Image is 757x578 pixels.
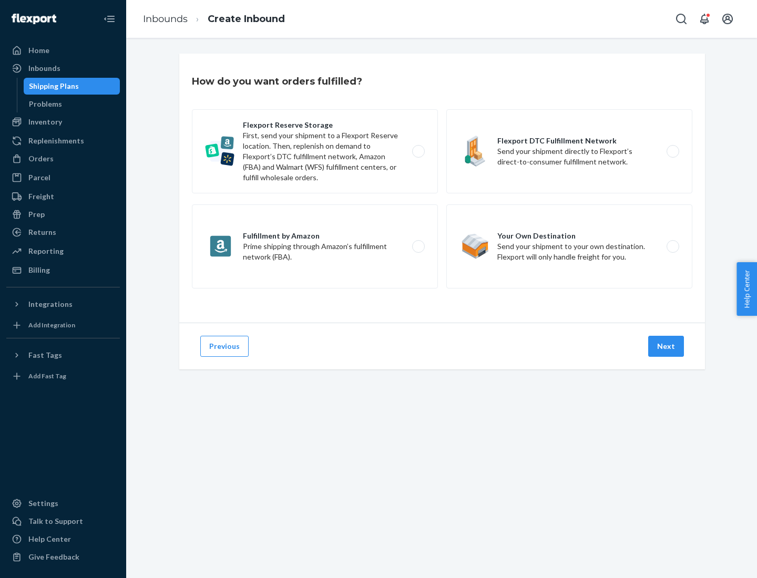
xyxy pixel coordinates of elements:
div: Add Integration [28,321,75,329]
a: Shipping Plans [24,78,120,95]
h3: How do you want orders fulfilled? [192,75,362,88]
div: Orders [28,153,54,164]
div: Give Feedback [28,552,79,562]
div: Settings [28,498,58,509]
button: Open account menu [717,8,738,29]
button: Open Search Box [671,8,692,29]
a: Inbounds [143,13,188,25]
a: Inbounds [6,60,120,77]
a: Home [6,42,120,59]
button: Give Feedback [6,549,120,565]
a: Replenishments [6,132,120,149]
div: Add Fast Tag [28,371,66,380]
a: Problems [24,96,120,112]
div: Problems [29,99,62,109]
a: Add Fast Tag [6,368,120,385]
div: Reporting [28,246,64,256]
div: Parcel [28,172,50,183]
div: Shipping Plans [29,81,79,91]
div: Freight [28,191,54,202]
div: Replenishments [28,136,84,146]
button: Previous [200,336,249,357]
a: Orders [6,150,120,167]
a: Inventory [6,113,120,130]
div: Help Center [28,534,71,544]
a: Add Integration [6,317,120,334]
button: Next [648,336,684,357]
a: Talk to Support [6,513,120,530]
a: Create Inbound [208,13,285,25]
div: Inbounds [28,63,60,74]
div: Returns [28,227,56,238]
div: Inventory [28,117,62,127]
button: Fast Tags [6,347,120,364]
div: Talk to Support [28,516,83,527]
button: Help Center [736,262,757,316]
div: Fast Tags [28,350,62,360]
button: Integrations [6,296,120,313]
a: Returns [6,224,120,241]
a: Billing [6,262,120,278]
button: Open notifications [694,8,715,29]
ol: breadcrumbs [135,4,293,35]
div: Integrations [28,299,73,309]
a: Parcel [6,169,120,186]
div: Billing [28,265,50,275]
button: Close Navigation [99,8,120,29]
a: Reporting [6,243,120,260]
a: Prep [6,206,120,223]
div: Prep [28,209,45,220]
div: Home [28,45,49,56]
a: Freight [6,188,120,205]
a: Settings [6,495,120,512]
img: Flexport logo [12,14,56,24]
a: Help Center [6,531,120,548]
